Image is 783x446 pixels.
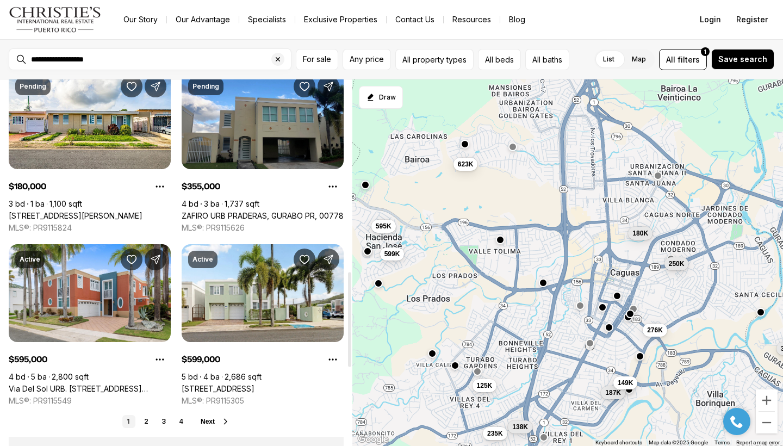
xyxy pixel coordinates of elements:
[318,249,339,270] button: Share Property
[20,255,40,264] p: Active
[664,257,689,270] button: 250K
[628,227,652,240] button: 180K
[294,76,315,97] button: Save Property: ZAFIRO URB PRADERAS
[647,326,663,334] span: 276K
[201,418,215,425] span: Next
[736,439,780,445] a: Report a map error
[704,47,706,56] span: 1
[693,9,728,30] button: Login
[730,9,774,30] button: Register
[140,415,153,428] a: 2
[623,49,655,69] label: Map
[380,247,405,260] button: 599K
[649,439,708,445] span: Map data ©2025 Google
[483,427,507,440] button: 235K
[322,176,344,197] button: Property options
[192,255,213,264] p: Active
[318,76,339,97] button: Share Property
[594,49,623,69] label: List
[122,415,135,428] a: 1
[669,259,685,268] span: 250K
[711,49,774,70] button: Save search
[296,49,338,70] button: For sale
[736,15,768,24] span: Register
[294,249,315,270] button: Save Property: 110 LA ESTANCIA
[756,389,778,411] button: Zoom in
[149,176,171,197] button: Property options
[121,249,142,270] button: Save Property: Via Del Sol URB. HACIENDA SAN JOSE #64
[477,381,493,390] span: 125K
[157,415,170,428] a: 3
[613,376,638,389] button: 149K
[167,12,239,27] a: Our Advantage
[473,379,497,392] button: 125K
[20,82,46,91] p: Pending
[666,54,675,65] span: All
[659,49,707,70] button: Allfilters1
[192,82,219,91] p: Pending
[714,439,730,445] a: Terms (opens in new tab)
[182,211,344,221] a: ZAFIRO URB PRADERAS, GURABO PR, 00778
[343,49,391,70] button: Any price
[239,12,295,27] a: Specialists
[376,221,391,230] span: 595K
[115,12,166,27] a: Our Story
[500,12,534,27] a: Blog
[487,429,503,438] span: 235K
[605,388,621,397] span: 187K
[271,49,291,70] button: Clear search input
[303,55,331,64] span: For sale
[678,54,700,65] span: filters
[149,349,171,370] button: Property options
[478,49,521,70] button: All beds
[145,76,166,97] button: Share Property
[395,49,474,70] button: All property types
[632,229,648,238] span: 180K
[718,55,767,64] span: Save search
[145,249,166,270] button: Share Property
[525,49,569,70] button: All baths
[322,349,344,370] button: Property options
[700,15,721,24] span: Login
[9,211,142,221] a: 23 URB VILLA BLANCA JADE ST, CAGUAS PR, 00725
[359,86,403,109] button: Start drawing
[384,249,400,258] span: 599K
[444,12,500,27] a: Resources
[350,55,384,64] span: Any price
[508,420,532,433] button: 138K
[122,415,188,428] nav: Pagination
[371,219,396,232] button: 595K
[453,157,478,170] button: 623K
[175,415,188,428] a: 4
[387,12,443,27] button: Contact Us
[295,12,386,27] a: Exclusive Properties
[458,159,474,168] span: 623K
[201,417,230,426] button: Next
[643,324,667,337] button: 276K
[121,76,142,97] button: Save Property: 23 URB VILLA BLANCA JADE ST
[756,412,778,433] button: Zoom out
[182,384,254,394] a: 110 LA ESTANCIA, CAGUAS PR, 00727
[512,423,528,431] span: 138K
[9,384,171,394] a: Via Del Sol URB. HACIENDA SAN JOSE #64, CAGUAS PR, 00727
[9,7,102,33] img: logo
[618,379,633,387] span: 149K
[601,386,625,399] button: 187K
